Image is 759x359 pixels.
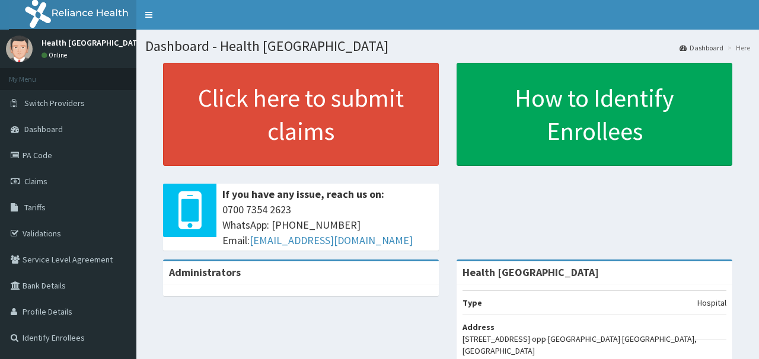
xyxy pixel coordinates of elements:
p: Health [GEOGRAPHIC_DATA] [42,39,145,47]
h1: Dashboard - Health [GEOGRAPHIC_DATA] [145,39,750,54]
span: Claims [24,176,47,187]
span: 0700 7354 2623 WhatsApp: [PHONE_NUMBER] Email: [222,202,433,248]
b: If you have any issue, reach us on: [222,187,384,201]
a: How to Identify Enrollees [457,63,732,166]
b: Administrators [169,265,241,279]
p: Hospital [697,297,726,309]
p: [STREET_ADDRESS] opp [GEOGRAPHIC_DATA] [GEOGRAPHIC_DATA], [GEOGRAPHIC_DATA] [463,333,726,357]
span: Switch Providers [24,98,85,108]
span: Dashboard [24,124,63,134]
b: Type [463,297,482,308]
img: User Image [6,36,33,62]
a: Click here to submit claims [163,63,439,166]
li: Here [725,43,750,53]
strong: Health [GEOGRAPHIC_DATA] [463,265,599,279]
a: Online [42,51,70,59]
a: Dashboard [680,43,723,53]
a: [EMAIL_ADDRESS][DOMAIN_NAME] [250,233,413,247]
b: Address [463,322,495,332]
span: Tariffs [24,202,46,213]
